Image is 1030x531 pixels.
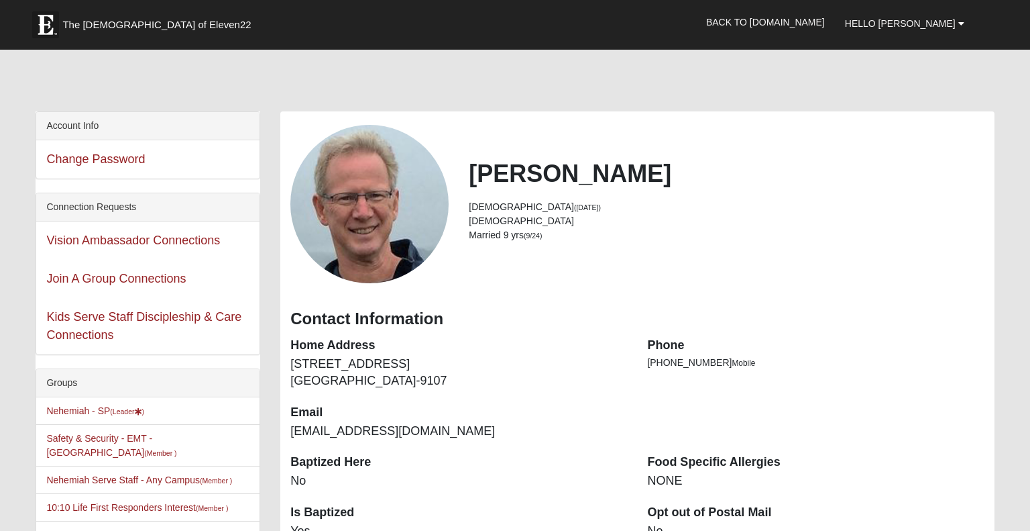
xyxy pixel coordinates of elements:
[46,433,176,458] a: Safety & Security - EMT - [GEOGRAPHIC_DATA](Member )
[647,356,984,370] li: [PHONE_NUMBER]
[46,272,186,285] a: Join A Group Connections
[290,337,627,354] dt: Home Address
[647,337,984,354] dt: Phone
[46,234,220,247] a: Vision Ambassador Connections
[469,214,984,228] li: [DEMOGRAPHIC_DATA]
[290,309,984,329] h3: Contact Information
[469,228,984,242] li: Married 9 yrs
[62,18,251,32] span: The [DEMOGRAPHIC_DATA] of Eleven22
[290,473,627,490] dd: No
[46,152,145,166] a: Change Password
[25,5,294,38] a: The [DEMOGRAPHIC_DATA] of Eleven22
[46,310,241,342] a: Kids Serve Staff Discipleship & Care Connections
[469,200,984,214] li: [DEMOGRAPHIC_DATA]
[290,356,627,390] dd: [STREET_ADDRESS] [GEOGRAPHIC_DATA]-9107
[144,449,176,457] small: (Member )
[36,369,260,397] div: Groups
[524,232,542,240] small: (9/24)
[469,159,984,188] h2: [PERSON_NAME]
[647,504,984,522] dt: Opt out of Postal Mail
[200,477,232,485] small: (Member )
[647,473,984,490] dd: NONE
[647,454,984,471] dt: Food Specific Allergies
[46,405,144,416] a: Nehemiah - SP(Leader)
[696,5,835,39] a: Back to [DOMAIN_NAME]
[290,454,627,471] dt: Baptized Here
[574,203,601,211] small: ([DATE])
[290,504,627,522] dt: Is Baptized
[732,358,755,368] span: Mobile
[110,407,144,416] small: (Leader )
[845,18,956,29] span: Hello [PERSON_NAME]
[36,112,260,140] div: Account Info
[36,193,260,222] div: Connection Requests
[290,197,449,210] a: View Fullsize Photo
[46,475,232,485] a: Nehemiah Serve Staff - Any Campus(Member )
[196,504,228,512] small: (Member )
[290,423,627,440] dd: [EMAIL_ADDRESS][DOMAIN_NAME]
[46,502,228,513] a: 10:10 Life First Responders Interest(Member )
[290,404,627,422] dt: Email
[32,11,59,38] img: Eleven22 logo
[835,7,974,40] a: Hello [PERSON_NAME]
